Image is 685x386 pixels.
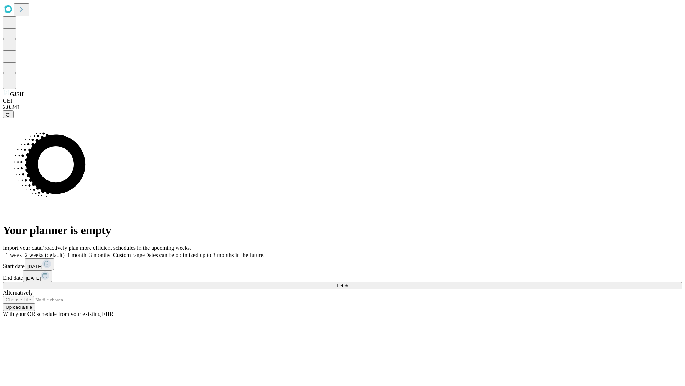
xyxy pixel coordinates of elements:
div: 2.0.241 [3,104,682,110]
span: Fetch [336,283,348,288]
span: @ [6,112,11,117]
div: GEI [3,98,682,104]
span: GJSH [10,91,24,97]
button: Fetch [3,282,682,289]
span: 1 week [6,252,22,258]
span: 3 months [89,252,110,258]
div: Start date [3,258,682,270]
span: Proactively plan more efficient schedules in the upcoming weeks. [41,245,191,251]
span: [DATE] [27,264,42,269]
span: Import your data [3,245,41,251]
span: 1 month [67,252,86,258]
span: Dates can be optimized up to 3 months in the future. [145,252,264,258]
div: End date [3,270,682,282]
button: Upload a file [3,303,35,311]
button: [DATE] [23,270,52,282]
span: [DATE] [26,276,41,281]
span: With your OR schedule from your existing EHR [3,311,113,317]
button: [DATE] [25,258,54,270]
span: Alternatively [3,289,33,296]
button: @ [3,110,14,118]
span: Custom range [113,252,145,258]
h1: Your planner is empty [3,224,682,237]
span: 2 weeks (default) [25,252,65,258]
